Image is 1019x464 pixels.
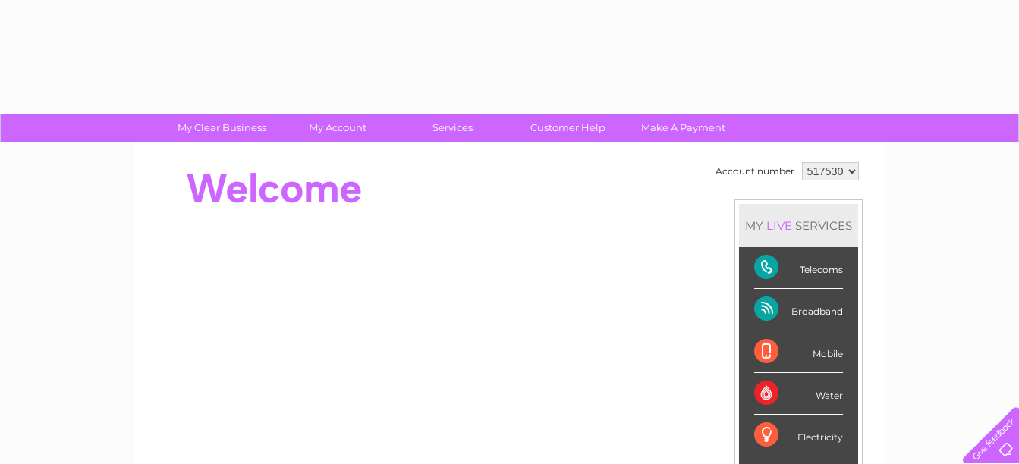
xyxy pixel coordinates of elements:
div: Electricity [754,415,843,456]
div: Mobile [754,331,843,373]
a: Services [390,114,515,142]
div: LIVE [763,218,795,233]
a: Customer Help [505,114,631,142]
a: My Account [275,114,400,142]
td: Account number [712,158,798,184]
a: My Clear Business [159,114,285,142]
div: Water [754,373,843,415]
div: Broadband [754,289,843,331]
div: Telecoms [754,247,843,289]
a: Make A Payment [621,114,746,142]
div: MY SERVICES [739,204,858,247]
